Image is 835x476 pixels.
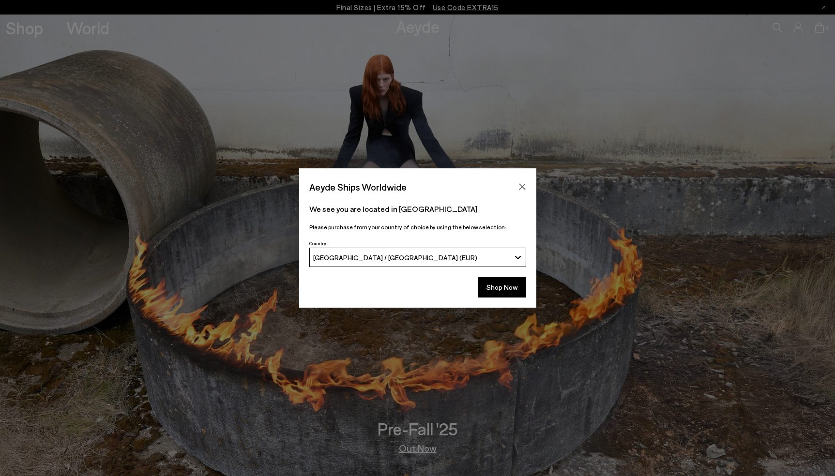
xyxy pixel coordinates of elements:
button: Close [515,179,530,194]
span: [GEOGRAPHIC_DATA] / [GEOGRAPHIC_DATA] (EUR) [313,253,477,262]
p: Please purchase from your country of choice by using the below selection: [309,223,526,232]
span: Aeyde Ships Worldwide [309,178,407,195]
button: Shop Now [478,277,526,297]
p: We see you are located in [GEOGRAPHIC_DATA] [309,203,526,215]
span: Country [309,240,326,246]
